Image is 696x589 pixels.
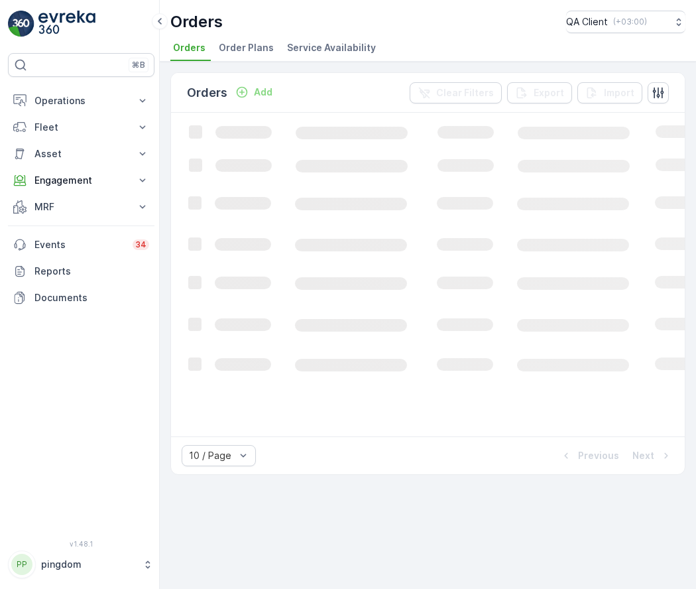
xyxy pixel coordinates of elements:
p: Import [604,86,634,99]
p: MRF [34,200,128,214]
p: Clear Filters [436,86,494,99]
p: 34 [135,239,146,250]
a: Documents [8,285,154,311]
p: Next [632,449,654,462]
p: Documents [34,291,149,304]
a: Reports [8,258,154,285]
p: Events [34,238,125,251]
button: Clear Filters [410,82,502,103]
p: ⌘B [132,60,145,70]
button: Operations [8,88,154,114]
p: QA Client [566,15,608,29]
span: Orders [173,41,205,54]
img: logo_light-DOdMpM7g.png [38,11,95,37]
div: PP [11,554,32,575]
a: Events34 [8,231,154,258]
button: QA Client(+03:00) [566,11,685,33]
button: Fleet [8,114,154,141]
button: Next [631,448,674,464]
span: Order Plans [219,41,274,54]
img: logo [8,11,34,37]
p: pingdom [41,558,136,571]
p: Previous [578,449,619,462]
button: Previous [558,448,620,464]
button: MRF [8,194,154,220]
p: Fleet [34,121,128,134]
span: Service Availability [287,41,376,54]
span: v 1.48.1 [8,540,154,548]
button: Asset [8,141,154,167]
p: Add [254,86,272,99]
p: ( +03:00 ) [613,17,647,27]
p: Export [534,86,564,99]
button: PPpingdom [8,551,154,578]
p: Engagement [34,174,128,187]
button: Export [507,82,572,103]
p: Orders [170,11,223,33]
button: Import [577,82,642,103]
button: Engagement [8,167,154,194]
button: Add [230,84,278,100]
p: Operations [34,94,128,107]
p: Reports [34,265,149,278]
p: Asset [34,147,128,161]
p: Orders [187,84,227,102]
